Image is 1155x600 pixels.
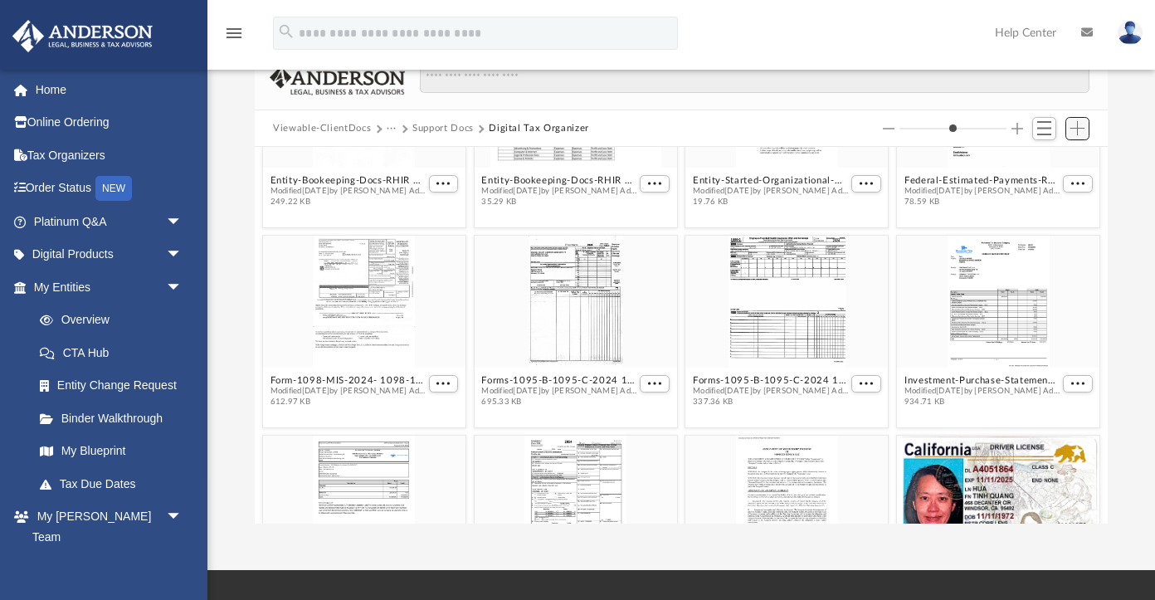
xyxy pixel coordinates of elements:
div: grid [255,147,1108,524]
span: 337.36 KB [693,397,848,407]
button: Forms-1095-B-1095-C-2024 1095-C Mas-174942087368460b498794d.pdf [481,375,636,386]
span: 78.59 KB [904,197,1060,207]
button: Increase column size [1011,123,1023,134]
span: Modified [DATE] by [PERSON_NAME] Advisors Portal [904,186,1060,197]
a: CTA Hub [23,336,207,369]
span: arrow_drop_down [166,205,199,239]
span: Modified [DATE] by [PERSON_NAME] Advisors Portal [270,386,426,397]
span: arrow_drop_down [166,500,199,534]
i: search [277,22,295,41]
button: Viewable-ClientDocs [273,121,371,136]
button: Form-1098-MIS-2024- 1098-174942097268460bac25ecf.pdf [270,375,426,386]
a: Entity Change Request [23,369,207,402]
button: More options [429,375,459,393]
button: Entity-Bookeeping-Docs-RHIR Ledger, PL, BS-175263552868771888c7746.pdf [270,175,426,186]
button: More options [640,175,670,193]
span: Modified [DATE] by [PERSON_NAME] Advisors Portal [693,386,848,397]
button: Entity-Started-Organizational-Docs-ARTICLE OF OPERATIONS sole proprietorship-17526357406877195c8a... [693,175,848,186]
a: Binder Walkthrough [23,402,207,435]
button: More options [1063,375,1093,393]
img: Anderson Advisors Platinum Portal [7,20,158,52]
a: Overview [23,304,207,337]
button: More options [851,175,881,193]
button: More options [1063,175,1093,193]
span: Modified [DATE] by [PERSON_NAME] Advisors Portal [904,386,1060,397]
span: arrow_drop_down [166,271,199,305]
a: Digital Productsarrow_drop_down [12,238,207,271]
a: Home [12,73,207,106]
i: menu [224,23,244,43]
button: More options [429,175,459,193]
button: Support Docs [412,121,474,136]
button: Entity-Bookeeping-Docs-RHIR Services-1752635628687718ec35803.xlsx [481,175,636,186]
a: Tax Organizers [12,139,207,172]
button: ··· [387,121,397,136]
button: Switch to List View [1032,117,1057,140]
a: Tax Due Dates [23,467,207,500]
span: Modified [DATE] by [PERSON_NAME] Advisors Portal [270,186,426,197]
span: 35.29 KB [481,197,636,207]
a: My [PERSON_NAME] Teamarrow_drop_down [12,500,199,554]
span: 249.22 KB [270,197,426,207]
span: 934.71 KB [904,397,1060,407]
span: 695.33 KB [481,397,636,407]
span: Modified [DATE] by [PERSON_NAME] Advisors Portal [481,186,636,197]
div: NEW [95,176,132,201]
span: 612.97 KB [270,397,426,407]
button: Forms-1095-B-1095-C-2024 1095-C Tinh-174942086368460b3fb5a7a.pdf [693,375,848,386]
button: Digital Tax Organizer [489,121,589,136]
a: Platinum Q&Aarrow_drop_down [12,205,207,238]
button: More options [640,375,670,393]
span: 19.76 KB [693,197,848,207]
img: User Pic [1118,21,1143,45]
button: Decrease column size [883,123,894,134]
span: Modified [DATE] by [PERSON_NAME] Advisors Portal [481,386,636,397]
a: My Entitiesarrow_drop_down [12,271,207,304]
a: My Blueprint [23,435,199,468]
span: Modified [DATE] by [PERSON_NAME] Advisors Portal [693,186,848,197]
a: Order StatusNEW [12,172,207,206]
button: Investment-Purchase-Statements-1536 Villa HUD closing document 4-10-24-174942141268460d641e44f.pdf [904,375,1060,386]
a: Online Ordering [12,106,207,139]
input: Column size [899,123,1006,134]
button: Federal-Estimated-Payments-Receipts-IRS Extension payment 2024-17494226716846124f8ca02.pdf [904,175,1060,186]
span: arrow_drop_down [166,238,199,272]
a: menu [224,32,244,43]
button: Add [1065,117,1090,140]
input: Search files and folders [420,62,1089,94]
button: More options [851,375,881,393]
